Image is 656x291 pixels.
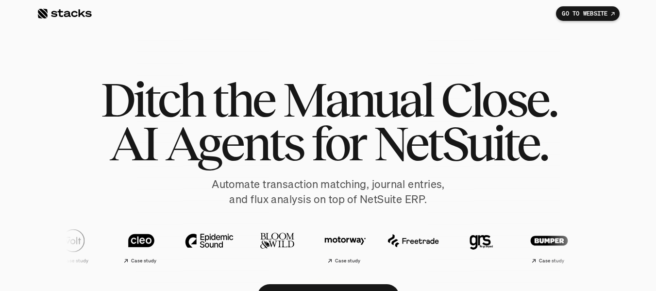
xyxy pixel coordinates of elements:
h2: Case study [606,258,632,264]
a: Case study [314,223,377,268]
span: AI [109,121,157,165]
span: Agents [165,121,303,165]
a: GO TO WEBSITE [556,6,619,21]
span: NetSuite. [373,121,547,165]
a: Case study [110,223,173,268]
span: Ditch [100,78,203,121]
a: Case study [42,223,105,268]
span: Manual [282,78,432,121]
span: the [212,78,274,121]
p: Automate transaction matching, journal entries, and flux analysis on top of NetSuite ERP. [119,177,537,207]
p: GO TO WEBSITE [562,10,607,17]
h2: Case study [538,258,564,264]
span: for [311,121,365,165]
h2: Case study [63,258,88,264]
h2: Case study [335,258,360,264]
h2: Case study [131,258,156,264]
a: Case study [518,223,581,268]
a: Case study [586,223,649,268]
span: Close. [440,78,556,121]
